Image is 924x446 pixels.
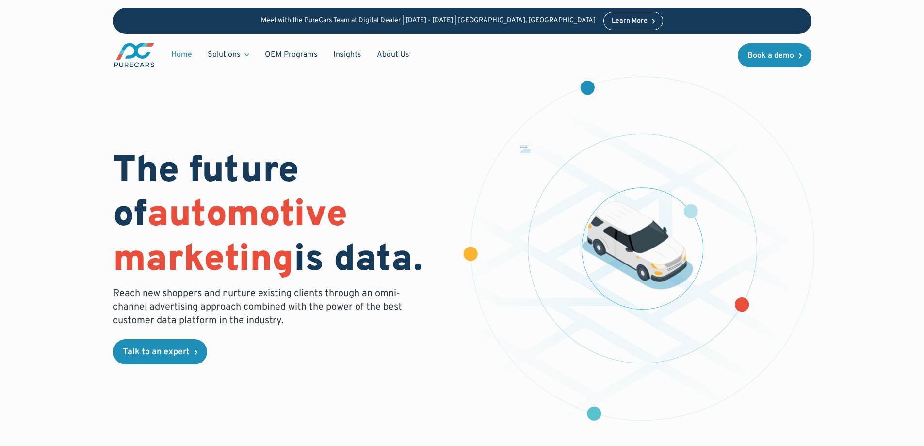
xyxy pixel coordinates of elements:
div: Learn More [612,18,648,25]
a: About Us [369,46,417,64]
a: Insights [325,46,369,64]
a: Home [163,46,200,64]
a: main [113,42,156,68]
img: illustration of a vehicle [582,201,693,290]
a: Learn More [603,12,664,30]
p: Reach new shoppers and nurture existing clients through an omni-channel advertising approach comb... [113,287,408,328]
span: automotive marketing [113,193,347,283]
div: Talk to an expert [123,348,190,357]
img: chart showing monthly dealership revenue of $7m [519,144,531,154]
div: Solutions [200,46,257,64]
img: purecars logo [113,42,156,68]
a: Book a demo [738,43,811,67]
h1: The future of is data. [113,150,451,283]
div: Book a demo [747,52,794,60]
a: OEM Programs [257,46,325,64]
div: Solutions [208,50,241,60]
a: Talk to an expert [113,339,207,364]
p: Meet with the PureCars Team at Digital Dealer | [DATE] - [DATE] | [GEOGRAPHIC_DATA], [GEOGRAPHIC_... [261,17,596,25]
